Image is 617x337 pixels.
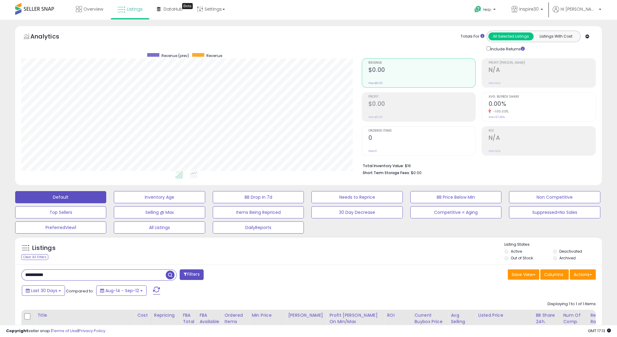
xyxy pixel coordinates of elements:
[368,100,476,109] h2: $0.00
[474,5,482,13] i: Get Help
[288,312,324,318] div: [PERSON_NAME]
[387,312,409,318] div: ROI
[15,206,106,218] button: Top Sellers
[488,134,595,143] h2: N/A
[368,149,377,153] small: Prev: 0
[32,244,56,252] h5: Listings
[536,312,558,325] div: BB Share 24h.
[213,221,304,234] button: DailyReports
[544,271,563,278] span: Columns
[79,328,105,334] a: Privacy Policy
[511,249,522,254] label: Active
[363,162,591,169] li: $16
[488,100,595,109] h2: 0.00%
[488,115,504,119] small: Prev: 67.40%
[183,312,194,331] div: FBA Total Qty
[363,163,404,168] b: Total Inventory Value:
[15,221,106,234] button: PreferredView1
[368,81,383,85] small: Prev: $0.00
[414,312,446,325] div: Current Buybox Price
[559,249,582,254] label: Deactivated
[31,288,57,294] span: Last 30 Days
[470,1,502,20] a: Help
[368,115,383,119] small: Prev: $0.00
[533,32,578,40] button: Listings With Cost
[213,206,304,218] button: Items Being Repriced
[508,269,539,280] button: Save View
[504,242,602,248] p: Listing States:
[519,6,539,12] span: Inspire30
[483,7,491,12] span: Help
[114,206,205,218] button: Selling @ Max
[363,170,410,175] b: Short Term Storage Fees:
[22,285,65,296] button: Last 30 Days
[451,312,473,331] div: Avg Selling Price
[488,61,595,65] span: Profit [PERSON_NAME]
[114,191,205,203] button: Inventory Age
[199,312,219,331] div: FBA Available Qty
[213,191,304,203] button: BB Drop in 7d
[161,53,189,58] span: Revenue (prev)
[509,206,600,218] button: Suppressed=No Sales
[509,191,600,203] button: Non Competitive
[368,61,476,65] span: Revenue
[66,288,94,294] span: Compared to:
[21,254,48,260] div: Clear All Filters
[410,206,501,218] button: Competitive = Aging
[491,109,508,114] small: -100.00%
[478,312,531,318] div: Listed Price
[488,66,595,75] h2: N/A
[488,32,534,40] button: All Selected Listings
[511,255,533,261] label: Out of Stock
[30,32,71,42] h5: Analytics
[105,288,139,294] span: Aug-14 - Sep-12
[488,129,595,133] span: ROI
[252,312,283,318] div: Min Price
[37,312,132,318] div: Title
[561,6,597,12] span: Hi [PERSON_NAME]
[488,81,500,85] small: Prev: N/A
[114,221,205,234] button: All Listings
[488,149,500,153] small: Prev: N/A
[368,95,476,99] span: Profit
[154,312,178,318] div: Repricing
[563,312,585,325] div: Num of Comp.
[180,269,203,280] button: Filters
[83,6,103,12] span: Overview
[368,129,476,133] span: Ordered Items
[588,328,611,334] span: 2025-10-13 17:13 GMT
[15,191,106,203] button: Default
[559,255,576,261] label: Archived
[540,269,569,280] button: Columns
[368,134,476,143] h2: 0
[570,269,596,280] button: Actions
[482,45,532,52] div: Include Returns
[164,6,183,12] span: DataHub
[127,6,143,12] span: Listings
[488,95,595,99] span: Avg. Buybox Share
[590,312,612,325] div: Return Rate
[548,301,596,307] div: Displaying 1 to 1 of 1 items
[206,53,222,58] span: Revenue
[410,191,501,203] button: BB Price Below Min
[411,170,422,176] span: $0.00
[368,66,476,75] h2: $0.00
[329,312,382,325] div: Profit [PERSON_NAME] on Min/Max
[137,312,149,318] div: Cost
[553,6,601,20] a: Hi [PERSON_NAME]
[52,328,78,334] a: Terms of Use
[182,3,193,9] div: Tooltip anchor
[461,34,484,39] div: Totals For
[96,285,147,296] button: Aug-14 - Sep-12
[6,328,105,334] div: seller snap | |
[224,312,246,325] div: Ordered Items
[6,328,28,334] strong: Copyright
[311,191,402,203] button: Needs to Reprice
[311,206,402,218] button: 30 Day Decrease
